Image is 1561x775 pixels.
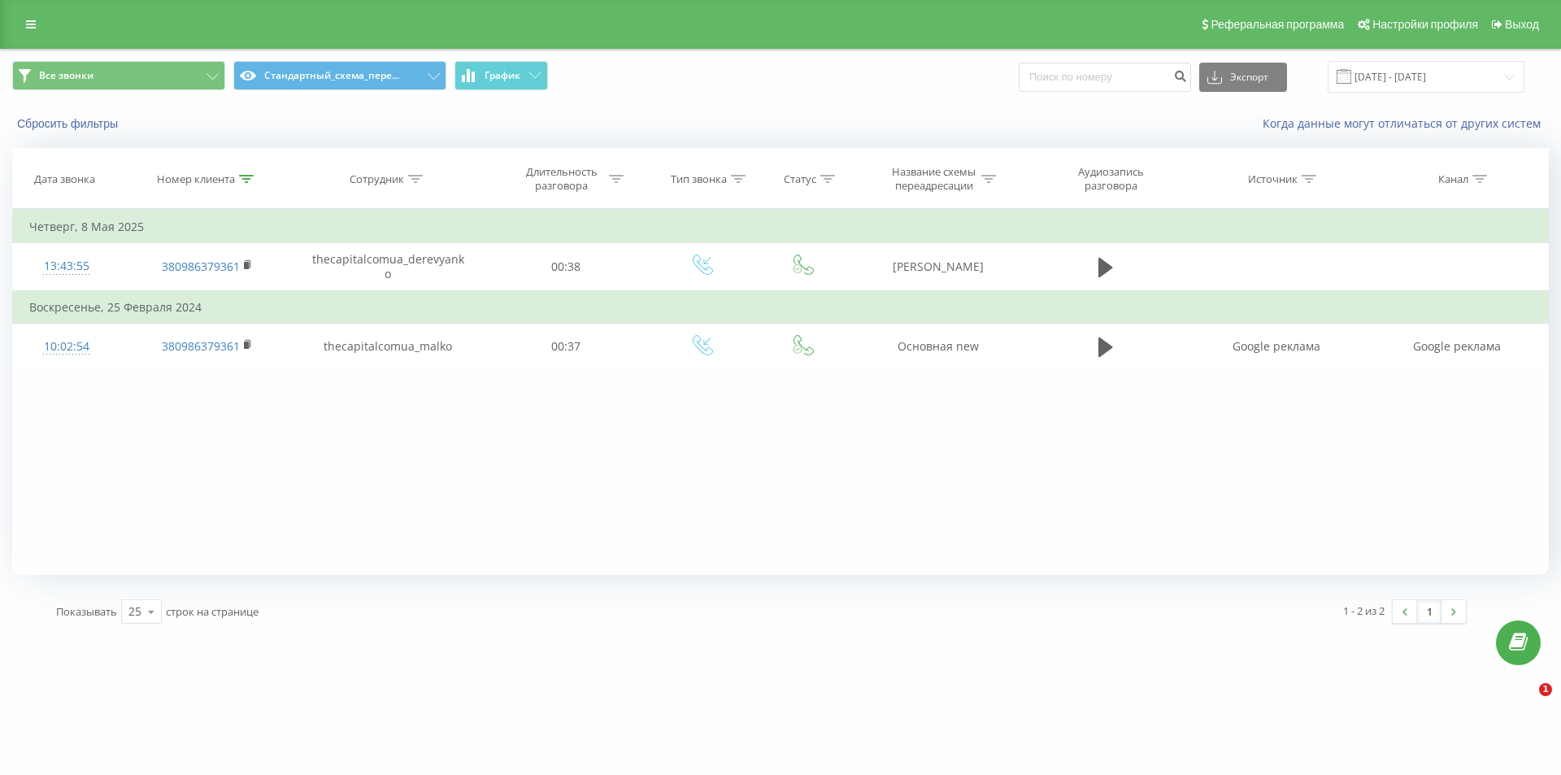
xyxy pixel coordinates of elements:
[482,323,650,370] td: 00:37
[162,338,240,354] a: 380986379361
[1438,172,1468,186] div: Канал
[13,291,1549,324] td: Воскресенье, 25 Февраля 2024
[294,243,482,291] td: thecapitalcomua_derevyanko
[12,116,126,131] button: Сбросить фильтры
[34,172,95,186] div: Дата звонка
[1505,18,1539,31] span: Выход
[671,172,727,186] div: Тип звонка
[1506,683,1545,722] iframe: Intercom live chat
[294,323,482,370] td: thecapitalcomua_malko
[128,603,141,620] div: 25
[1211,18,1344,31] span: Реферальная программа
[12,61,225,90] button: Все звонки
[1372,18,1478,31] span: Настройки профиля
[890,165,977,193] div: Название схемы переадресации
[233,61,446,90] button: Стандартный_схема_пере...
[1263,115,1549,131] a: Когда данные могут отличаться от других систем
[1019,63,1191,92] input: Поиск по номеру
[1199,63,1287,92] button: Экспорт
[1367,323,1548,370] td: Google реклама
[29,250,103,282] div: 13:43:55
[56,604,117,619] span: Показывать
[485,70,520,81] span: График
[13,211,1549,243] td: Четверг, 8 Мая 2025
[850,243,1024,291] td: [PERSON_NAME]
[850,323,1024,370] td: Основная new
[1343,603,1385,619] div: 1 - 2 из 2
[482,243,650,291] td: 00:38
[1248,172,1298,186] div: Источник
[157,172,235,186] div: Номер клиента
[162,259,240,274] a: 380986379361
[29,331,103,363] div: 10:02:54
[454,61,548,90] button: График
[518,165,605,193] div: Длительность разговора
[350,172,404,186] div: Сотрудник
[1186,323,1368,370] td: Google реклама
[166,604,259,619] span: строк на странице
[1058,165,1163,193] div: Аудиозапись разговора
[784,172,816,186] div: Статус
[1539,683,1552,696] span: 1
[39,69,93,82] span: Все звонки
[1417,600,1441,623] a: 1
